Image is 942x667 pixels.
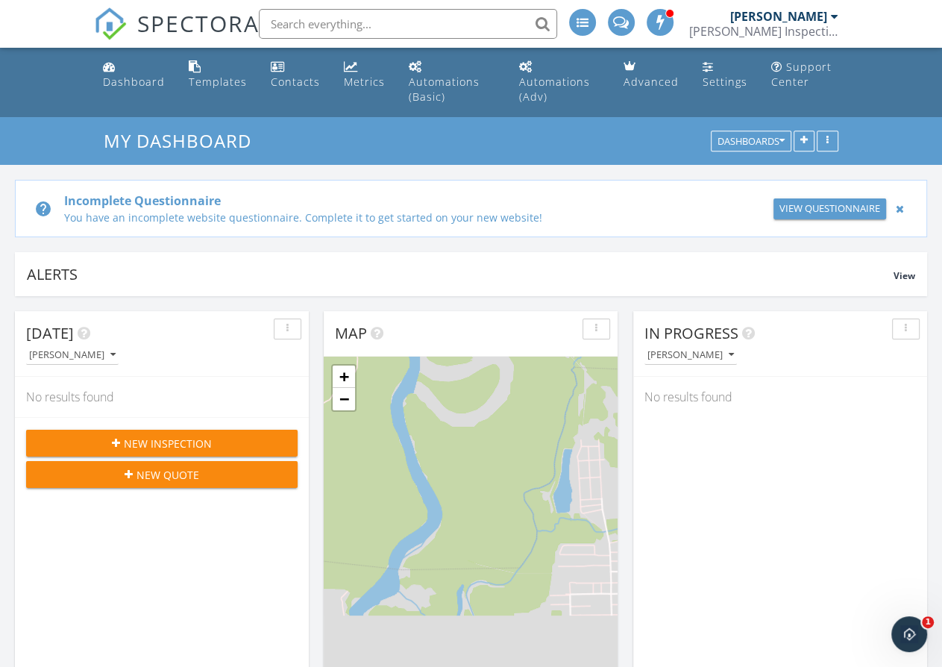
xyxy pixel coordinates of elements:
a: SPECTORA [94,20,260,51]
a: Automations (Basic) [403,54,501,111]
a: View Questionnaire [773,198,886,219]
a: Support Center [765,54,845,96]
div: Contacts [271,75,320,89]
div: Advanced [624,75,679,89]
a: My Dashboard [104,128,264,153]
div: No results found [15,377,309,417]
div: Dashboards [718,137,785,147]
div: [PERSON_NAME] [730,9,827,24]
input: Search everything... [259,9,557,39]
span: Map [335,323,367,343]
div: View Questionnaire [779,201,880,216]
a: Zoom out [333,388,355,410]
a: Settings [697,54,753,96]
div: Automations (Basic) [409,75,480,104]
div: Chadwick Inspections PLLC [689,24,838,39]
button: New Quote [26,461,298,488]
div: Alerts [27,264,894,284]
div: No results found [633,377,927,417]
a: Dashboard [97,54,171,96]
span: SPECTORA [137,7,260,39]
div: You have an incomplete website questionnaire. Complete it to get started on your new website! [64,210,767,225]
div: Automations (Adv) [519,75,590,104]
a: Zoom in [333,366,355,388]
a: Contacts [265,54,326,96]
a: Templates [183,54,253,96]
button: [PERSON_NAME] [644,345,737,366]
button: [PERSON_NAME] [26,345,119,366]
img: The Best Home Inspection Software - Spectora [94,7,127,40]
div: Incomplete Questionnaire [64,192,767,210]
span: New Quote [136,467,199,483]
div: [PERSON_NAME] [29,350,116,360]
div: Settings [703,75,747,89]
a: Automations (Advanced) [513,54,606,111]
span: In Progress [644,323,738,343]
a: Advanced [618,54,685,96]
i: help [34,200,52,218]
a: Metrics [338,54,391,96]
span: View [894,269,915,282]
button: Dashboards [711,131,791,152]
iframe: Intercom live chat [891,616,927,652]
div: Templates [189,75,247,89]
div: Support Center [771,60,832,89]
div: Dashboard [103,75,165,89]
div: Metrics [344,75,385,89]
span: 1 [922,616,934,628]
span: [DATE] [26,323,74,343]
span: New Inspection [124,436,212,451]
button: New Inspection [26,430,298,457]
div: [PERSON_NAME] [647,350,734,360]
